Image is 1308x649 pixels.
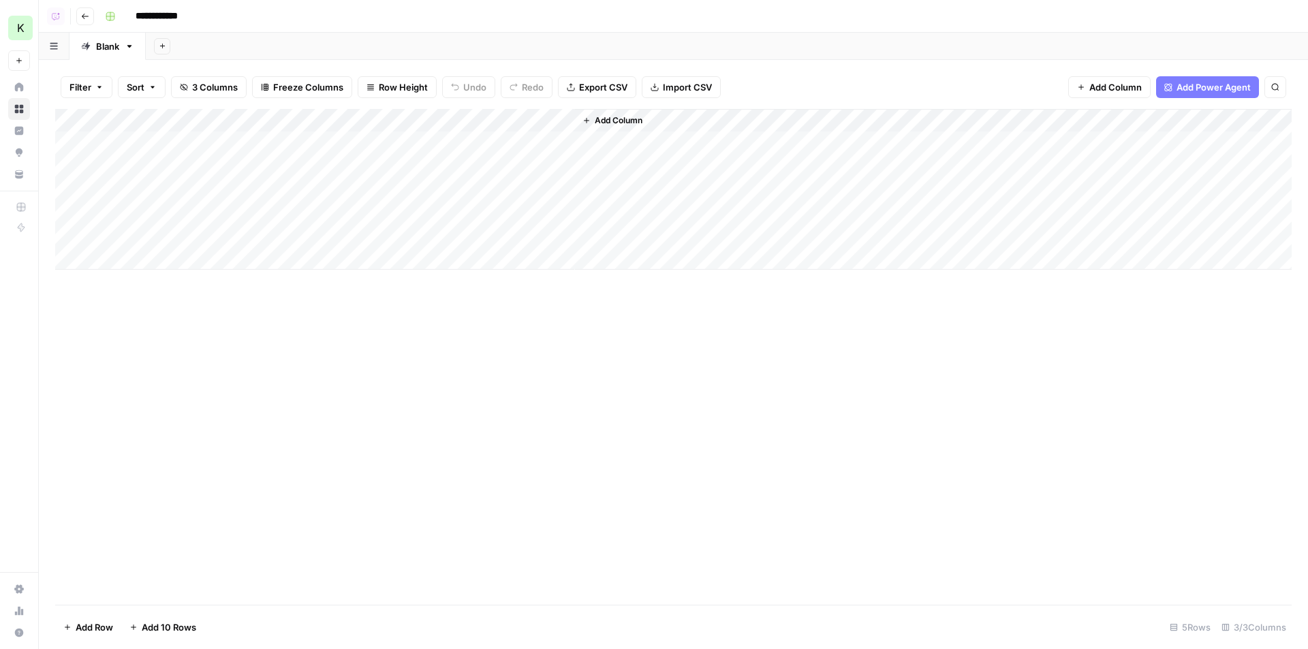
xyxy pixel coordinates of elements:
span: Add 10 Rows [142,620,196,634]
a: Opportunities [8,142,30,163]
a: Blank [69,33,146,60]
a: Your Data [8,163,30,185]
span: Add Column [595,114,642,127]
button: Add Row [55,616,121,638]
span: Export CSV [579,80,627,94]
span: Row Height [379,80,428,94]
a: Home [8,76,30,98]
button: Add Power Agent [1156,76,1259,98]
button: Freeze Columns [252,76,352,98]
span: Add Row [76,620,113,634]
button: Undo [442,76,495,98]
button: Redo [501,76,552,98]
button: Row Height [358,76,437,98]
button: Import CSV [642,76,721,98]
span: Sort [127,80,144,94]
button: Add 10 Rows [121,616,204,638]
span: Undo [463,80,486,94]
button: Sort [118,76,166,98]
span: Import CSV [663,80,712,94]
span: 3 Columns [192,80,238,94]
span: Freeze Columns [273,80,343,94]
button: Workspace: Kai Test Space [8,11,30,45]
span: Filter [69,80,91,94]
div: 3/3 Columns [1216,616,1292,638]
button: Filter [61,76,112,98]
button: 3 Columns [171,76,247,98]
span: Add Column [1089,80,1142,94]
a: Settings [8,578,30,600]
a: Insights [8,120,30,142]
button: Add Column [1068,76,1151,98]
div: 5 Rows [1164,616,1216,638]
span: Add Power Agent [1177,80,1251,94]
button: Export CSV [558,76,636,98]
div: Blank [96,39,119,53]
button: Add Column [577,112,648,129]
span: Redo [522,80,544,94]
span: K [17,20,25,36]
a: Browse [8,98,30,120]
a: Usage [8,600,30,622]
button: Help + Support [8,622,30,644]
